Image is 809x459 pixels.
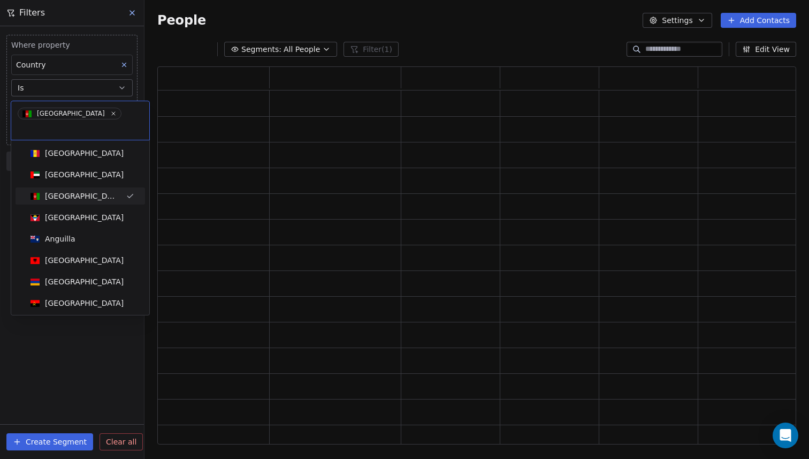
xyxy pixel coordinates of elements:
[45,276,124,287] div: [GEOGRAPHIC_DATA]
[45,169,124,180] div: [GEOGRAPHIC_DATA]
[45,234,75,244] div: Anguilla
[45,191,117,201] div: [GEOGRAPHIC_DATA]
[37,109,105,118] div: [GEOGRAPHIC_DATA]
[45,148,124,159] div: [GEOGRAPHIC_DATA]
[45,298,124,308] div: [GEOGRAPHIC_DATA]
[45,255,124,266] div: [GEOGRAPHIC_DATA]
[45,212,124,223] div: [GEOGRAPHIC_DATA]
